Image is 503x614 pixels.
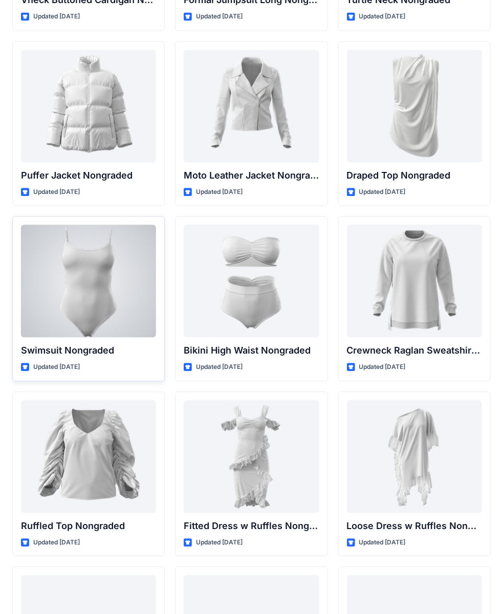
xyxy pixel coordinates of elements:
p: Updated [DATE] [33,187,80,198]
p: Moto Leather Jacket Nongraded [184,168,319,183]
p: Updated [DATE] [359,537,406,548]
a: Puffer Jacket Nongraded [21,50,156,162]
p: Ruffled Top Nongraded [21,519,156,533]
a: Fitted Dress w Ruffles Nongraded [184,400,319,513]
a: Loose Dress w Ruffles Nongraded [347,400,482,513]
p: Swimsuit Nongraded [21,343,156,358]
p: Puffer Jacket Nongraded [21,168,156,183]
p: Updated [DATE] [33,362,80,372]
p: Updated [DATE] [196,11,243,22]
a: Bikini High Waist Nongraded [184,225,319,337]
p: Bikini High Waist Nongraded [184,343,319,358]
p: Loose Dress w Ruffles Nongraded [347,519,482,533]
p: Draped Top Nongraded [347,168,482,183]
a: Moto Leather Jacket Nongraded [184,50,319,162]
p: Updated [DATE] [196,537,243,548]
a: Swimsuit Nongraded [21,225,156,337]
p: Updated [DATE] [359,11,406,22]
p: Updated [DATE] [33,11,80,22]
p: Updated [DATE] [196,362,243,372]
p: Updated [DATE] [359,187,406,198]
p: Updated [DATE] [33,537,80,548]
p: Crewneck Raglan Sweatshirt w Slits Nongraded [347,343,482,358]
p: Updated [DATE] [196,187,243,198]
p: Fitted Dress w Ruffles Nongraded [184,519,319,533]
p: Updated [DATE] [359,362,406,372]
a: Crewneck Raglan Sweatshirt w Slits Nongraded [347,225,482,337]
a: Ruffled Top Nongraded [21,400,156,513]
a: Draped Top Nongraded [347,50,482,162]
